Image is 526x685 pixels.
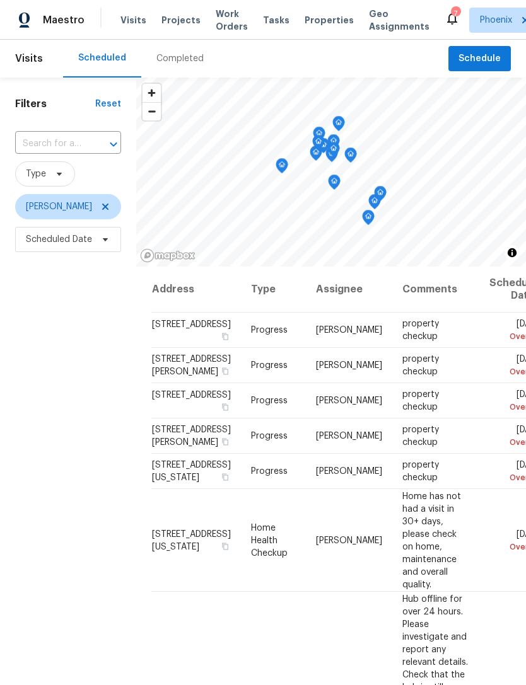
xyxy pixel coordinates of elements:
span: property checkup [402,355,439,376]
button: Copy Address [219,436,231,447]
span: Progress [251,467,288,476]
span: property checkup [402,319,439,341]
span: [STREET_ADDRESS] [152,320,231,329]
div: Map marker [327,134,340,154]
span: Schedule [459,51,501,67]
input: Search for an address... [15,134,86,154]
a: Mapbox homepage [140,248,196,263]
span: Tasks [263,16,289,25]
span: Progress [251,326,288,335]
button: Copy Address [219,401,231,413]
div: Reset [95,98,121,110]
span: Visits [15,45,43,72]
button: Zoom in [143,84,161,102]
span: Maestro [43,14,85,26]
div: Map marker [328,175,341,194]
div: Map marker [332,116,345,135]
span: [PERSON_NAME] [316,467,382,476]
span: [PERSON_NAME] [26,200,92,213]
th: Comments [392,267,479,313]
span: [STREET_ADDRESS][PERSON_NAME] [152,355,231,376]
span: Properties [305,14,354,26]
span: property checkup [402,425,439,447]
th: Assignee [306,267,392,313]
th: Address [151,267,241,313]
span: Phoenix [480,14,512,26]
span: [PERSON_NAME] [316,432,382,440]
div: Map marker [374,186,387,205]
span: [PERSON_NAME] [316,396,382,405]
th: Type [241,267,306,313]
span: Progress [251,432,288,440]
button: Open [105,135,122,153]
span: Progress [251,361,288,370]
span: [PERSON_NAME] [316,361,382,370]
button: Copy Address [219,366,231,377]
span: Home has not had a visit in 30+ days, please check on home, maintenance and overall quality. [402,492,461,589]
button: Toggle attribution [505,245,520,260]
span: [PERSON_NAME] [316,536,382,544]
div: Completed [156,52,204,65]
div: Map marker [313,127,325,146]
span: Home Health Checkup [251,523,288,557]
span: Type [26,168,46,180]
div: Map marker [344,147,357,167]
div: Scheduled [78,52,126,64]
div: Map marker [276,158,288,178]
div: Map marker [310,146,322,165]
span: [STREET_ADDRESS][US_STATE] [152,461,231,482]
div: Map marker [368,194,381,214]
span: property checkup [402,390,439,412]
span: [STREET_ADDRESS][US_STATE] [152,529,231,551]
span: [STREET_ADDRESS][PERSON_NAME] [152,425,231,447]
span: Toggle attribution [508,246,516,260]
div: Map marker [325,147,338,166]
button: Zoom out [143,102,161,120]
span: Geo Assignments [369,8,430,33]
span: Scheduled Date [26,233,92,246]
span: Work Orders [216,8,248,33]
div: 7 [451,8,460,20]
div: Map marker [312,135,325,154]
div: Map marker [362,210,375,229]
span: property checkup [402,461,439,482]
span: [STREET_ADDRESS] [152,391,231,400]
div: Map marker [327,142,340,161]
span: Visits [120,14,146,26]
button: Copy Address [219,331,231,342]
span: Projects [161,14,201,26]
button: Copy Address [219,471,231,483]
span: Zoom out [143,103,161,120]
h1: Filters [15,98,95,110]
span: Progress [251,396,288,405]
button: Copy Address [219,540,231,551]
button: Schedule [448,46,511,72]
span: [PERSON_NAME] [316,326,382,335]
